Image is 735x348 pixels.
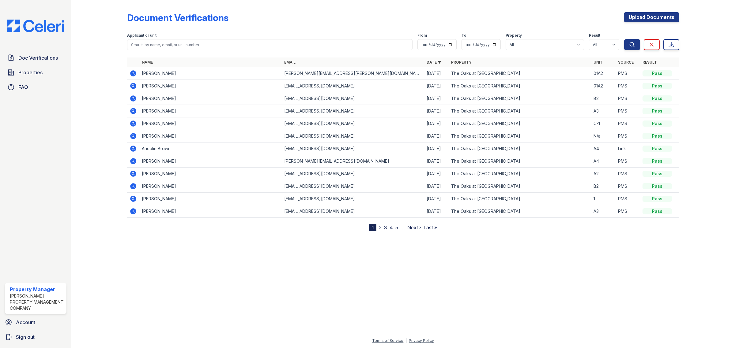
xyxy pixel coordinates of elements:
[282,130,424,143] td: [EMAIL_ADDRESS][DOMAIN_NAME]
[624,12,679,22] a: Upload Documents
[18,54,58,61] span: Doc Verifications
[616,180,640,193] td: PMS
[139,180,282,193] td: [PERSON_NAME]
[449,80,591,92] td: The Oaks at [GEOGRAPHIC_DATA]
[591,180,616,193] td: B2
[424,193,449,205] td: [DATE]
[643,208,672,214] div: Pass
[449,193,591,205] td: The Oaks at [GEOGRAPHIC_DATA]
[384,224,387,231] a: 3
[282,143,424,155] td: [EMAIL_ADDRESS][DOMAIN_NAME]
[390,224,393,231] a: 4
[643,83,672,89] div: Pass
[417,33,427,38] label: From
[424,92,449,105] td: [DATE]
[18,69,43,76] span: Properties
[616,105,640,117] td: PMS
[462,33,466,38] label: To
[405,338,407,343] div: |
[451,60,472,65] a: Property
[369,224,376,231] div: 1
[5,52,66,64] a: Doc Verifications
[591,80,616,92] td: 01A2
[424,224,437,231] a: Last »
[10,286,64,293] div: Property Manager
[591,155,616,168] td: A4
[282,193,424,205] td: [EMAIL_ADDRESS][DOMAIN_NAME]
[424,168,449,180] td: [DATE]
[127,33,156,38] label: Applicant or unit
[372,338,403,343] a: Terms of Service
[139,92,282,105] td: [PERSON_NAME]
[643,171,672,177] div: Pass
[616,205,640,218] td: PMS
[424,67,449,80] td: [DATE]
[401,224,405,231] span: …
[449,205,591,218] td: The Oaks at [GEOGRAPHIC_DATA]
[449,105,591,117] td: The Oaks at [GEOGRAPHIC_DATA]
[139,105,282,117] td: [PERSON_NAME]
[427,60,441,65] a: Date ▼
[139,168,282,180] td: [PERSON_NAME]
[424,80,449,92] td: [DATE]
[282,205,424,218] td: [EMAIL_ADDRESS][DOMAIN_NAME]
[282,92,424,105] td: [EMAIL_ADDRESS][DOMAIN_NAME]
[506,33,522,38] label: Property
[591,92,616,105] td: B2
[139,155,282,168] td: [PERSON_NAME]
[449,168,591,180] td: The Oaks at [GEOGRAPHIC_DATA]
[591,193,616,205] td: 1
[16,319,35,326] span: Account
[139,80,282,92] td: [PERSON_NAME]
[142,60,153,65] a: Name
[618,60,634,65] a: Source
[449,143,591,155] td: The Oaks at [GEOGRAPHIC_DATA]
[591,205,616,218] td: A3
[424,180,449,193] td: [DATE]
[591,130,616,143] td: N/a
[139,193,282,205] td: [PERSON_NAME]
[643,183,672,189] div: Pass
[139,205,282,218] td: [PERSON_NAME]
[424,105,449,117] td: [DATE]
[139,117,282,130] td: [PERSON_NAME]
[643,133,672,139] div: Pass
[5,81,66,93] a: FAQ
[616,155,640,168] td: PMS
[594,60,603,65] a: Unit
[591,67,616,80] td: 01A2
[449,155,591,168] td: The Oaks at [GEOGRAPHIC_DATA]
[643,108,672,114] div: Pass
[5,66,66,79] a: Properties
[282,180,424,193] td: [EMAIL_ADDRESS][DOMAIN_NAME]
[449,92,591,105] td: The Oaks at [GEOGRAPHIC_DATA]
[282,117,424,130] td: [EMAIL_ADDRESS][DOMAIN_NAME]
[139,130,282,143] td: [PERSON_NAME]
[591,117,616,130] td: C-1
[139,143,282,155] td: Ancolin Brown
[589,33,600,38] label: Result
[449,130,591,143] td: The Oaks at [GEOGRAPHIC_DATA]
[616,143,640,155] td: Link
[616,130,640,143] td: PMS
[127,39,413,50] input: Search by name, email, or unit number
[449,180,591,193] td: The Oaks at [GEOGRAPHIC_DATA]
[284,60,296,65] a: Email
[616,80,640,92] td: PMS
[409,338,434,343] a: Privacy Policy
[2,316,69,328] a: Account
[424,155,449,168] td: [DATE]
[282,155,424,168] td: [PERSON_NAME][EMAIL_ADDRESS][DOMAIN_NAME]
[379,224,382,231] a: 2
[643,196,672,202] div: Pass
[424,117,449,130] td: [DATE]
[424,205,449,218] td: [DATE]
[643,60,657,65] a: Result
[616,92,640,105] td: PMS
[2,20,69,32] img: CE_Logo_Blue-a8612792a0a2168367f1c8372b55b34899dd931a85d93a1a3d3e32e68fde9ad4.png
[395,224,398,231] a: 5
[643,120,672,127] div: Pass
[449,117,591,130] td: The Oaks at [GEOGRAPHIC_DATA]
[424,143,449,155] td: [DATE]
[449,67,591,80] td: The Oaks at [GEOGRAPHIC_DATA]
